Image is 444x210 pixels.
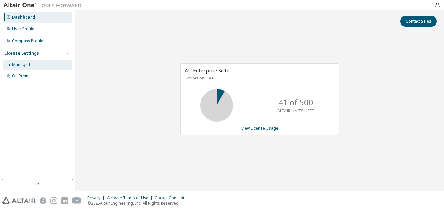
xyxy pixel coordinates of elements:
[185,67,229,74] span: AU Enterprise Suite
[3,2,85,9] img: Altair One
[12,15,35,20] div: Dashboard
[241,125,278,131] a: View License Usage
[87,201,188,206] p: © 2025 Altair Engineering, Inc. All Rights Reserved.
[107,195,155,201] div: Website Terms of Use
[40,197,46,204] img: facebook.svg
[12,38,43,44] div: Company Profile
[400,16,437,27] button: Contact Sales
[2,197,36,204] img: altair_logo.svg
[12,62,30,67] div: Managed
[4,51,39,56] div: License Settings
[155,195,188,201] div: Cookie Consent
[61,197,68,204] img: linkedin.svg
[279,97,313,108] p: 41 of 500
[277,108,315,114] p: ALTAIR UNITS USED
[12,26,34,32] div: User Profile
[185,75,333,81] p: Expires on [DATE] UTC
[87,195,107,201] div: Privacy
[50,197,57,204] img: instagram.svg
[72,197,81,204] img: youtube.svg
[12,73,28,79] div: On Prem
